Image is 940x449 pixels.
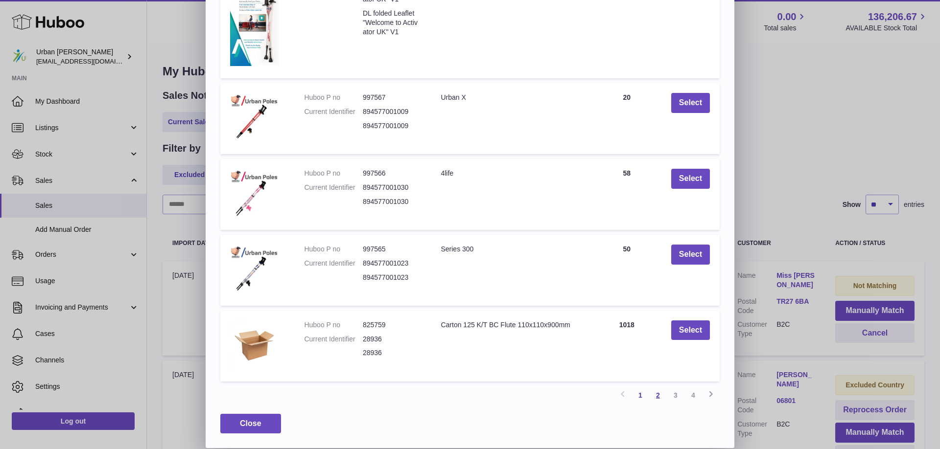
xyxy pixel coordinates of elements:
img: Carton 125 K/T BC Flute 110x110x900mm [230,320,279,369]
dd: 997566 [363,169,422,178]
img: Urban X [230,93,279,142]
a: 3 [667,386,684,404]
div: Carton 125 K/T BC Flute 110x110x900mm [441,320,582,330]
div: 4life [441,169,582,178]
button: Select [671,320,710,340]
dt: Current Identifier [304,259,363,268]
a: 4 [684,386,702,404]
dd: 894577001030 [363,197,422,206]
td: 50 [592,235,661,306]
dd: 894577001009 [363,107,422,116]
button: Select [671,93,710,113]
td: 20 [592,83,661,154]
button: Select [671,169,710,189]
button: Close [220,414,281,434]
dt: Huboo P no [304,93,363,102]
img: Series 300 [230,245,279,293]
a: 1 [632,386,649,404]
td: 1018 [592,311,661,382]
a: 2 [649,386,667,404]
div: Series 300 [441,245,582,254]
dt: Huboo P no [304,245,363,254]
dd: 28936 [363,348,422,358]
dt: Current Identifier [304,183,363,192]
dd: 894577001023 [363,273,422,282]
dd: 894577001009 [363,121,422,131]
dt: Huboo P no [304,169,363,178]
dt: Huboo P no [304,320,363,330]
dd: 997565 [363,245,422,254]
div: Urban X [441,93,582,102]
dt: Current Identifier [304,107,363,116]
dd: 825759 [363,320,422,330]
dd: DL folded Leaflet "Welcome to Activator UK" V1 [363,9,422,37]
dd: 997567 [363,93,422,102]
span: Close [240,419,261,427]
dd: 28936 [363,335,422,344]
img: 4life [230,169,279,218]
td: 58 [592,159,661,230]
dd: 894577001023 [363,259,422,268]
dt: Current Identifier [304,335,363,344]
dd: 894577001030 [363,183,422,192]
button: Select [671,245,710,265]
